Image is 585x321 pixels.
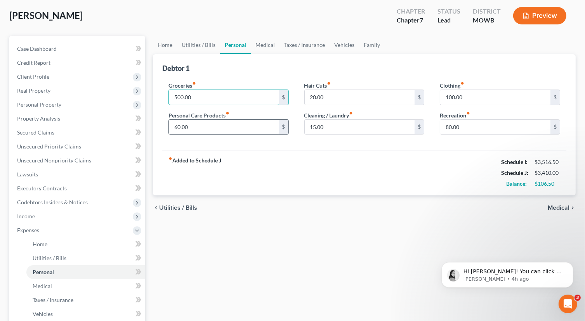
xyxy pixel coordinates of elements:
i: fiber_manual_record [466,111,470,115]
div: Statement of Financial Affairs - Payments Made in the Last 90 days [16,194,130,211]
div: Status [437,7,460,16]
div: Recent messageProfile image for LindseyHi [PERSON_NAME]! You can click on the orange circle with ... [8,91,148,132]
div: $ [550,120,560,135]
label: Cleaning / Laundry [304,111,353,119]
a: Vehicles [330,36,359,54]
span: Client Profile [17,73,49,80]
span: Utilities / Bills [33,255,66,261]
input: -- [440,90,550,105]
img: Profile image for Lindsey [16,109,31,125]
span: Real Property [17,87,50,94]
div: $ [279,90,288,105]
div: District [473,7,501,16]
span: Help [123,261,135,267]
a: Utilities / Bills [177,36,220,54]
a: Personal [26,265,145,279]
i: fiber_manual_record [168,157,172,160]
span: Home [33,241,47,247]
div: [PERSON_NAME] [35,117,80,125]
span: Case Dashboard [17,45,57,52]
div: $106.50 [535,180,560,188]
div: $ [415,120,424,135]
span: Expenses [17,227,39,233]
i: fiber_manual_record [327,81,331,85]
button: Help [104,242,155,273]
div: $ [415,90,424,105]
div: We typically reply in a few hours [16,150,130,159]
div: Adding Income [16,231,130,239]
a: Unsecured Nonpriority Claims [11,154,145,167]
label: Hair Cuts [304,81,331,90]
a: Executory Contracts [11,181,145,195]
input: -- [169,90,279,105]
div: Chapter [397,7,425,16]
span: Unsecured Nonpriority Claims [17,157,91,164]
span: Utilities / Bills [159,205,197,211]
button: chevron_left Utilities / Bills [153,205,197,211]
iframe: Intercom live chat [559,295,577,313]
div: Lead [437,16,460,25]
div: Debtor 1 [162,64,189,73]
span: Secured Claims [17,129,54,136]
a: Utilities / Bills [26,251,145,265]
strong: Schedule J: [501,169,528,176]
i: fiber_manual_record [226,111,229,115]
a: Secured Claims [11,126,145,140]
span: Messages [64,261,91,267]
div: Recent message [16,98,139,106]
a: Medical [251,36,279,54]
div: Send us a message [16,142,130,150]
i: chevron_right [569,205,576,211]
strong: Balance: [506,180,527,187]
a: Lawsuits [11,167,145,181]
span: Home [17,261,35,267]
div: Adding Income [11,228,144,242]
div: $ [550,90,560,105]
i: fiber_manual_record [349,111,353,115]
button: Preview [513,7,566,24]
span: Search for help [16,176,63,185]
span: 7 [420,16,423,24]
a: Case Dashboard [11,42,145,56]
span: Taxes / Insurance [33,297,73,303]
span: Codebtors Insiders & Notices [17,199,88,205]
i: fiber_manual_record [192,81,196,85]
p: How can we help? [16,68,140,81]
span: Vehicles [33,311,53,317]
div: Attorney's Disclosure of Compensation [16,217,130,225]
div: $ [279,120,288,135]
input: -- [169,120,279,135]
span: Executory Contracts [17,185,67,192]
div: MOWB [473,16,501,25]
img: Profile image for James [107,12,123,28]
a: Personal [220,36,251,54]
span: [PERSON_NAME] [9,10,83,21]
i: fiber_manual_record [460,81,464,85]
input: -- [305,90,415,105]
button: Medical chevron_right [548,205,576,211]
label: Clothing [440,81,464,90]
div: Statement of Financial Affairs - Payments Made in the Last 90 days [11,191,144,214]
label: Personal Care Products [168,111,229,119]
strong: Added to Schedule J [168,157,221,189]
span: 3 [575,295,581,301]
div: $3,410.00 [535,169,560,177]
a: Vehicles [26,307,145,321]
p: Hi there! [16,55,140,68]
input: -- [440,120,550,135]
a: Medical [26,279,145,293]
a: Home [26,237,145,251]
a: Taxes / Insurance [279,36,330,54]
span: Personal [33,269,54,275]
a: Home [153,36,177,54]
div: $3,516.50 [535,158,560,166]
a: Property Analysis [11,112,145,126]
span: Income [17,213,35,219]
a: Family [359,36,385,54]
span: Personal Property [17,101,61,108]
strong: Schedule I: [501,159,528,165]
a: Credit Report [11,56,145,70]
